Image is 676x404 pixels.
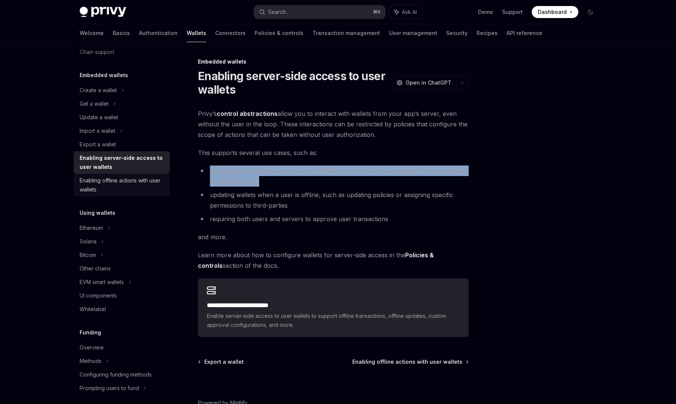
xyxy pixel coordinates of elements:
[502,8,523,16] a: Support
[80,86,117,95] div: Create a wallet
[74,289,170,302] a: UI components
[373,9,381,15] span: ⌘ K
[80,328,101,337] h5: Funding
[74,341,170,354] a: Overview
[198,232,469,242] span: and more.
[80,126,115,135] div: Import a wallet
[198,214,469,224] li: requiring both users and servers to approve user transactions
[352,358,462,366] span: Enabling offline actions with user wallets
[80,208,115,217] h5: Using wallets
[80,251,96,260] div: Bitcoin
[74,111,170,124] a: Update a wallet
[80,7,126,17] img: dark logo
[80,370,152,379] div: Configuring funding methods
[312,24,380,42] a: Transaction management
[139,24,178,42] a: Authentication
[532,6,578,18] a: Dashboard
[74,302,170,316] a: Whitelabel
[507,24,542,42] a: API reference
[80,140,116,149] div: Export a wallet
[80,384,139,393] div: Prompting users to fund
[207,311,460,330] span: Enable server-side access to user wallets to support offline transactions, offline updates, custo...
[80,305,106,314] div: Whitelabel
[389,24,437,42] a: User management
[255,24,303,42] a: Policies & controls
[478,8,493,16] a: Demo
[198,166,469,187] li: executing transactions when a user is offline, e.g for limit orders, agentic trading, portfolio r...
[80,291,117,300] div: UI components
[198,58,469,65] div: Embedded wallets
[74,138,170,151] a: Export a wallet
[74,262,170,275] a: Other chains
[80,71,128,80] h5: Embedded wallets
[80,264,111,273] div: Other chains
[80,113,118,122] div: Update a wallet
[198,108,469,140] span: Privy’s allow you to interact with wallets from your app’s server, even without the user in the l...
[80,343,104,352] div: Overview
[80,176,165,194] div: Enabling offline actions with user wallets
[198,250,469,271] span: Learn more about how to configure wallets for server-side access in the section of the docs.
[352,358,468,366] a: Enabling offline actions with user wallets
[74,368,170,381] a: Configuring funding methods
[389,5,422,19] button: Ask AI
[113,24,130,42] a: Basics
[217,110,278,118] a: control abstractions
[80,99,109,108] div: Get a wallet
[74,174,170,196] a: Enabling offline actions with user wallets
[80,223,103,232] div: Ethereum
[199,358,244,366] a: Export a wallet
[446,24,468,42] a: Security
[80,153,165,172] div: Enabling server-side access to user wallets
[477,24,498,42] a: Recipes
[215,24,246,42] a: Connectors
[204,358,244,366] span: Export a wallet
[80,24,104,42] a: Welcome
[198,190,469,211] li: updating wallets when a user is offline, such as updating policies or assigning specific permissi...
[80,278,124,287] div: EVM smart wallets
[402,8,417,16] span: Ask AI
[392,76,456,89] button: Open in ChatGPT
[80,237,97,246] div: Solana
[406,79,451,87] span: Open in ChatGPT
[74,151,170,174] a: Enabling server-side access to user wallets
[198,69,389,96] h1: Enabling server-side access to user wallets
[254,5,385,19] button: Search...⌘K
[187,24,206,42] a: Wallets
[80,357,101,366] div: Methods
[538,8,567,16] span: Dashboard
[198,147,469,158] span: This supports several use cases, such as:
[584,6,596,18] button: Toggle dark mode
[268,8,289,17] div: Search...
